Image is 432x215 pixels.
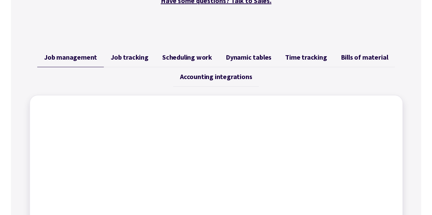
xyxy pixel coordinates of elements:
[226,53,271,61] span: Dynamic tables
[180,73,252,81] span: Accounting integrations
[44,53,97,61] span: Job management
[340,53,388,61] span: Bills of material
[398,182,432,215] iframe: Chat Widget
[111,53,149,61] span: Job tracking
[285,53,327,61] span: Time tracking
[162,53,212,61] span: Scheduling work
